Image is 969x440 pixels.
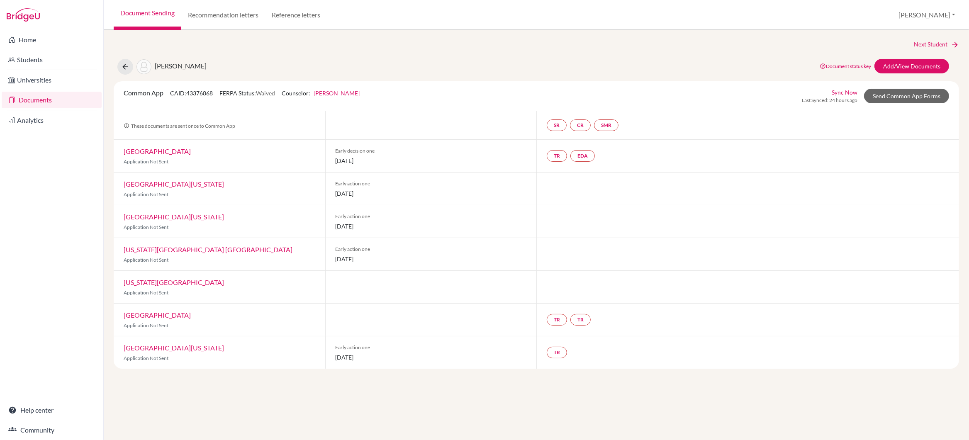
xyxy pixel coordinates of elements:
[802,97,857,104] span: Last Synced: 24 hours ago
[336,213,527,220] span: Early action one
[2,112,102,129] a: Analytics
[336,255,527,263] span: [DATE]
[336,156,527,165] span: [DATE]
[124,224,168,230] span: Application Not Sent
[914,40,959,49] a: Next Student
[2,51,102,68] a: Students
[570,150,595,162] a: EDA
[124,123,235,129] span: These documents are sent once to Common App
[820,63,871,69] a: Document status key
[2,422,102,438] a: Community
[155,62,207,70] span: [PERSON_NAME]
[282,90,360,97] span: Counselor:
[219,90,275,97] span: FERPA Status:
[864,89,949,103] a: Send Common App Forms
[336,222,527,231] span: [DATE]
[336,246,527,253] span: Early action one
[124,311,191,319] a: [GEOGRAPHIC_DATA]
[124,89,163,97] span: Common App
[336,189,527,198] span: [DATE]
[7,8,40,22] img: Bridge-U
[336,180,527,187] span: Early action one
[832,88,857,97] a: Sync Now
[547,150,567,162] a: TR
[124,322,168,328] span: Application Not Sent
[124,191,168,197] span: Application Not Sent
[2,92,102,108] a: Documents
[336,353,527,362] span: [DATE]
[124,180,224,188] a: [GEOGRAPHIC_DATA][US_STATE]
[2,32,102,48] a: Home
[570,314,591,326] a: TR
[124,257,168,263] span: Application Not Sent
[570,119,591,131] a: CR
[256,90,275,97] span: Waived
[594,119,618,131] a: SMR
[124,213,224,221] a: [GEOGRAPHIC_DATA][US_STATE]
[895,7,959,23] button: [PERSON_NAME]
[124,355,168,361] span: Application Not Sent
[124,289,168,296] span: Application Not Sent
[547,314,567,326] a: TR
[2,72,102,88] a: Universities
[2,402,102,418] a: Help center
[124,147,191,155] a: [GEOGRAPHIC_DATA]
[336,147,527,155] span: Early decision one
[874,59,949,73] a: Add/View Documents
[336,344,527,351] span: Early action one
[314,90,360,97] a: [PERSON_NAME]
[547,347,567,358] a: TR
[124,344,224,352] a: [GEOGRAPHIC_DATA][US_STATE]
[124,246,292,253] a: [US_STATE][GEOGRAPHIC_DATA] [GEOGRAPHIC_DATA]
[124,158,168,165] span: Application Not Sent
[547,119,567,131] a: SR
[124,278,224,286] a: [US_STATE][GEOGRAPHIC_DATA]
[170,90,213,97] span: CAID: 43376868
